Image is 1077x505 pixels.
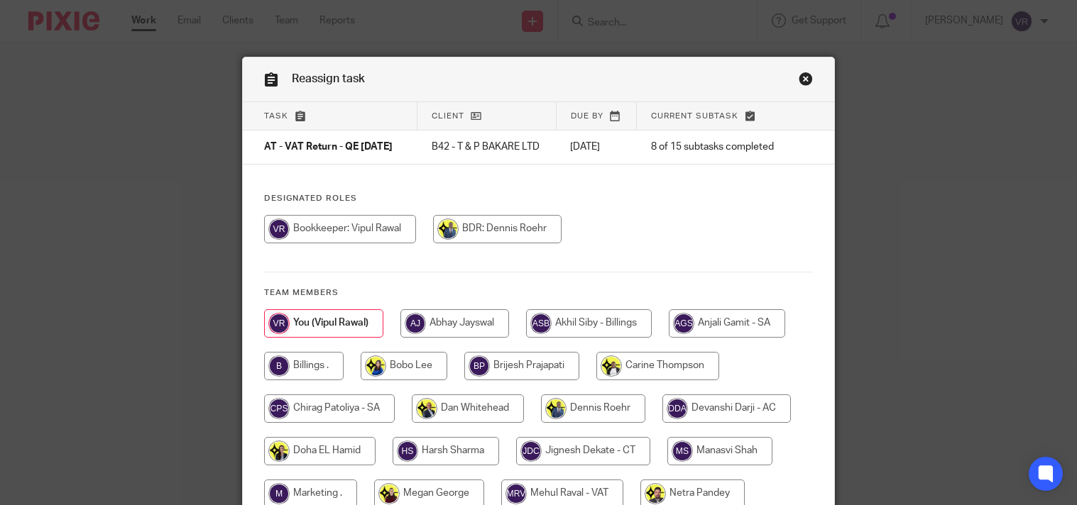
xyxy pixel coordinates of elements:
span: Due by [571,112,603,120]
span: Task [264,112,288,120]
span: Client [432,112,464,120]
span: Reassign task [292,73,365,84]
span: Current subtask [651,112,738,120]
span: AT - VAT Return - QE [DATE] [264,143,393,152]
a: Close this dialog window [799,72,813,91]
p: [DATE] [570,140,622,154]
p: B42 - T & P BAKARE LTD [432,140,542,154]
td: 8 of 15 subtasks completed [637,131,791,165]
h4: Team members [264,287,812,299]
h4: Designated Roles [264,193,812,204]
